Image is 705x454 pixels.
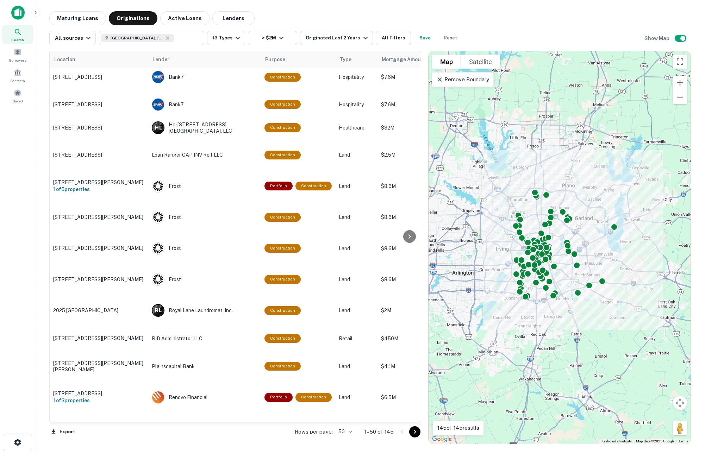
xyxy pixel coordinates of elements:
[339,55,361,64] span: Type
[50,51,148,68] th: Location
[339,245,374,252] p: Land
[673,90,687,104] button: Zoom out
[381,182,451,190] p: $8.6M
[264,123,301,132] div: This loan purpose was for construction
[11,78,25,83] span: Contacts
[212,11,255,25] button: Lenders
[679,439,688,443] a: Terms
[261,51,335,68] th: Purpose
[152,242,257,255] div: Frost
[49,11,106,25] button: Maturing Loans
[644,34,670,42] h6: Show Map
[160,11,210,25] button: Active Loans
[381,213,451,221] p: $8.6M
[2,25,33,44] div: Search
[295,182,332,190] div: This loan purpose was for construction
[339,393,374,401] p: Land
[636,439,674,443] span: Map data ©2025 Google
[152,273,164,285] img: picture
[381,335,451,342] p: $450M
[673,76,687,90] button: Zoom in
[53,214,145,220] p: [STREET_ADDRESS][PERSON_NAME]
[2,45,33,64] div: Borrowers
[670,375,705,409] iframe: Chat Widget
[152,391,257,404] div: Renovo Financial
[53,276,145,283] p: [STREET_ADDRESS][PERSON_NAME]
[339,213,374,221] p: Land
[207,31,245,45] button: 13 Types
[53,335,145,341] p: [STREET_ADDRESS][PERSON_NAME]
[13,98,23,104] span: Saved
[461,55,500,69] button: Show satellite imagery
[53,101,145,108] p: [STREET_ADDRESS]
[306,34,369,42] div: Originated Last 2 Years
[55,34,93,42] div: All sources
[601,439,632,444] button: Keyboard shortcuts
[381,245,451,252] p: $8.6M
[152,71,257,83] div: Bank7
[335,51,378,68] th: Type
[339,73,374,81] p: Hospitality
[264,362,301,371] div: This loan purpose was for construction
[439,31,462,45] button: Reset
[53,245,145,251] p: [STREET_ADDRESS][PERSON_NAME]
[11,37,24,43] span: Search
[414,31,436,45] button: Save your search to get updates of matches that match your search criteria.
[152,335,257,342] p: BID Administrator LLC
[295,393,332,402] div: This loan purpose was for construction
[9,57,26,63] span: Borrowers
[155,307,161,314] p: R L
[152,55,169,64] span: Lender
[437,424,479,432] p: 145 of 145 results
[429,51,691,444] div: 0 0
[339,124,374,132] p: Healthcare
[152,362,257,370] p: Plainscapital Bank
[339,307,374,314] p: Land
[264,151,301,159] div: This loan purpose was for construction
[152,71,164,83] img: picture
[376,31,411,45] button: All Filters
[409,426,420,437] button: Go to next page
[111,35,163,41] span: [GEOGRAPHIC_DATA], [GEOGRAPHIC_DATA], [GEOGRAPHIC_DATA]
[49,427,77,437] button: Export
[381,151,451,159] p: $2.5M
[673,421,687,435] button: Drag Pegman onto the map to open Street View
[264,306,301,315] div: This loan purpose was for construction
[152,151,257,159] p: Loan Ranger CAP INV Reit LLC
[155,124,162,132] p: H L
[53,152,145,158] p: [STREET_ADDRESS]
[264,73,301,82] div: This loan purpose was for construction
[264,182,293,190] div: This is a portfolio loan with 5 properties
[152,180,164,192] img: picture
[264,393,293,402] div: This is a portfolio loan with 3 properties
[339,101,374,108] p: Hospitality
[381,276,451,283] p: $8.6M
[152,98,257,111] div: Bank7
[53,360,145,373] p: [STREET_ADDRESS][PERSON_NAME][PERSON_NAME]
[432,55,461,69] button: Show street map
[152,211,257,223] div: Frost
[264,100,301,109] div: This loan purpose was for construction
[381,362,451,370] p: $4.1M
[152,242,164,254] img: picture
[248,31,297,45] button: > $2M
[152,180,257,193] div: Frost
[2,86,33,105] div: Saved
[53,307,145,314] p: 2025 [GEOGRAPHIC_DATA]
[300,31,373,45] button: Originated Last 2 Years
[148,51,261,68] th: Lender
[381,393,451,401] p: $6.5M
[11,6,25,20] img: capitalize-icon.png
[339,335,374,342] p: Retail
[2,66,33,85] a: Contacts
[381,307,451,314] p: $2M
[381,124,451,132] p: $32M
[430,435,454,444] a: Open this area in Google Maps (opens a new window)
[378,51,455,68] th: Mortgage Amount
[53,179,145,185] p: [STREET_ADDRESS][PERSON_NAME]
[53,125,145,131] p: [STREET_ADDRESS]
[53,74,145,80] p: [STREET_ADDRESS]
[53,397,145,404] h6: 1 of 3 properties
